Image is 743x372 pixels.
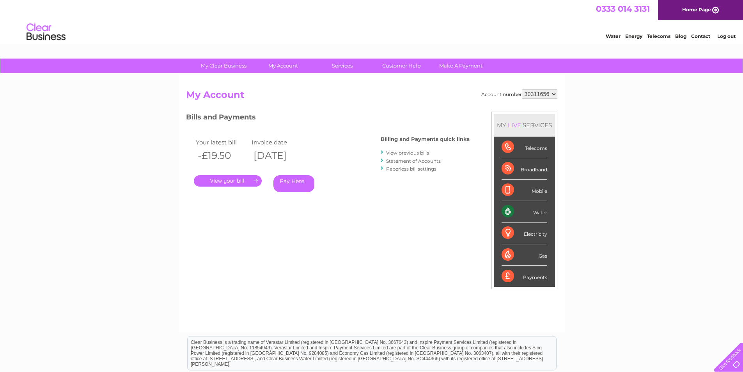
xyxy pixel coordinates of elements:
[647,33,670,39] a: Telecoms
[26,20,66,44] img: logo.png
[717,33,736,39] a: Log out
[194,175,262,187] a: .
[250,148,306,164] th: [DATE]
[386,166,436,172] a: Paperless bill settings
[625,33,642,39] a: Energy
[386,150,429,156] a: View previous bills
[429,59,493,73] a: Make A Payment
[502,201,547,222] div: Water
[502,180,547,201] div: Mobile
[596,4,650,14] a: 0333 014 3131
[502,266,547,287] div: Payments
[186,89,557,104] h2: My Account
[186,112,470,125] h3: Bills and Payments
[494,114,555,136] div: MY SERVICES
[502,137,547,158] div: Telecoms
[481,89,557,99] div: Account number
[369,59,434,73] a: Customer Help
[273,175,314,192] a: Pay Here
[194,137,250,148] td: Your latest bill
[606,33,621,39] a: Water
[506,121,523,129] div: LIVE
[502,158,547,180] div: Broadband
[310,59,374,73] a: Services
[251,59,315,73] a: My Account
[502,244,547,266] div: Gas
[386,158,441,164] a: Statement of Accounts
[675,33,686,39] a: Blog
[502,222,547,244] div: Electricity
[691,33,710,39] a: Contact
[188,4,556,38] div: Clear Business is a trading name of Verastar Limited (registered in [GEOGRAPHIC_DATA] No. 3667643...
[192,59,256,73] a: My Clear Business
[194,148,250,164] th: -£19.50
[250,137,306,148] td: Invoice date
[381,136,470,142] h4: Billing and Payments quick links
